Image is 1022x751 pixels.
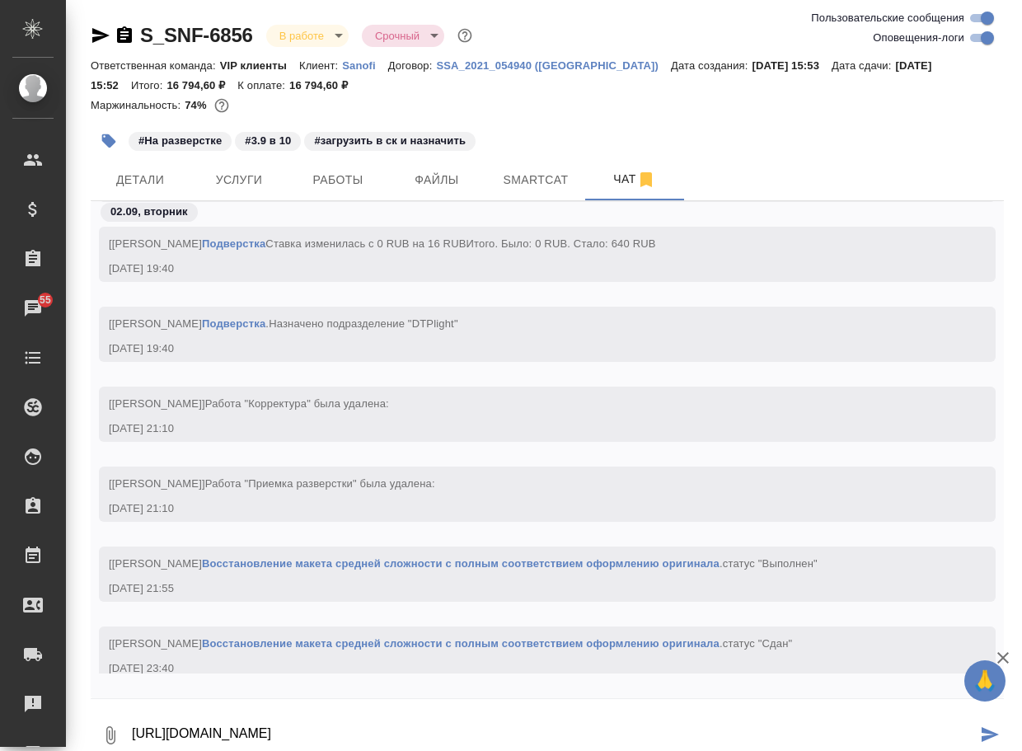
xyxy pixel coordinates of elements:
[109,477,435,490] span: [[PERSON_NAME]]
[266,25,349,47] div: В работе
[166,79,237,92] p: 16 794,60 ₽
[101,170,180,190] span: Детали
[202,317,265,330] a: Подверстка
[274,29,329,43] button: В работе
[109,261,938,277] div: [DATE] 19:40
[436,59,671,72] p: SSA_2021_054940 ([GEOGRAPHIC_DATA])
[91,99,185,111] p: Маржинальность:
[723,637,793,650] span: статус "Сдан"
[109,580,938,597] div: [DATE] 21:55
[671,59,752,72] p: Дата создания:
[205,477,435,490] span: Работа "Приемка разверстки" была удалена:
[138,133,222,149] p: #На разверстке
[91,59,220,72] p: Ответственная команда:
[723,557,818,570] span: статус "Выполнен"
[314,133,466,149] p: #загрузить в ск и назначить
[109,557,818,570] span: [[PERSON_NAME] .
[496,170,575,190] span: Smartcat
[205,397,389,410] span: Работа "Корректура" была удалена:
[964,660,1006,702] button: 🙏
[131,79,166,92] p: Итого:
[4,288,62,329] a: 55
[237,79,289,92] p: К оплате:
[202,237,265,250] a: Подверстка
[202,557,720,570] a: Восстановление макета средней сложности с полным соответствием оформлению оригинала
[302,133,477,147] span: загрузить в ск и назначить
[127,133,233,147] span: На разверстке
[211,95,232,116] button: 3605.22 RUB;
[109,660,938,677] div: [DATE] 23:40
[115,26,134,45] button: Скопировать ссылку
[397,170,476,190] span: Файлы
[299,59,342,72] p: Клиент:
[388,59,437,72] p: Договор:
[109,500,938,517] div: [DATE] 21:10
[289,79,360,92] p: 16 794,60 ₽
[595,169,674,190] span: Чат
[109,340,938,357] div: [DATE] 19:40
[91,26,110,45] button: Скопировать ссылку для ЯМессенджера
[245,133,291,149] p: #3.9 в 10
[109,420,938,437] div: [DATE] 21:10
[298,170,377,190] span: Работы
[269,317,458,330] span: Назначено подразделение "DTPlight"
[140,24,253,46] a: S_SNF-6856
[832,59,895,72] p: Дата сдачи:
[185,99,210,111] p: 74%
[202,637,720,650] a: Восстановление макета средней сложности с полным соответствием оформлению оригинала
[873,30,964,46] span: Оповещения-логи
[220,59,299,72] p: VIP клиенты
[342,58,388,72] a: Sanofi
[971,664,999,698] span: 🙏
[454,25,476,46] button: Доп статусы указывают на важность/срочность заказа
[30,292,61,308] span: 55
[342,59,388,72] p: Sanofi
[370,29,424,43] button: Срочный
[233,133,302,147] span: 3.9 в 10
[362,25,444,47] div: В работе
[436,58,671,72] a: SSA_2021_054940 ([GEOGRAPHIC_DATA])
[110,204,188,220] p: 02.09, вторник
[752,59,832,72] p: [DATE] 15:53
[636,170,656,190] svg: Отписаться
[109,237,656,250] span: [[PERSON_NAME] Ставка изменилась с 0 RUB на 16 RUB
[91,123,127,159] button: Добавить тэг
[109,637,792,650] span: [[PERSON_NAME] .
[199,170,279,190] span: Услуги
[109,317,458,330] span: [[PERSON_NAME] .
[811,10,964,26] span: Пользовательские сообщения
[466,237,656,250] span: Итого. Было: 0 RUB. Стало: 640 RUB
[109,397,389,410] span: [[PERSON_NAME]]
